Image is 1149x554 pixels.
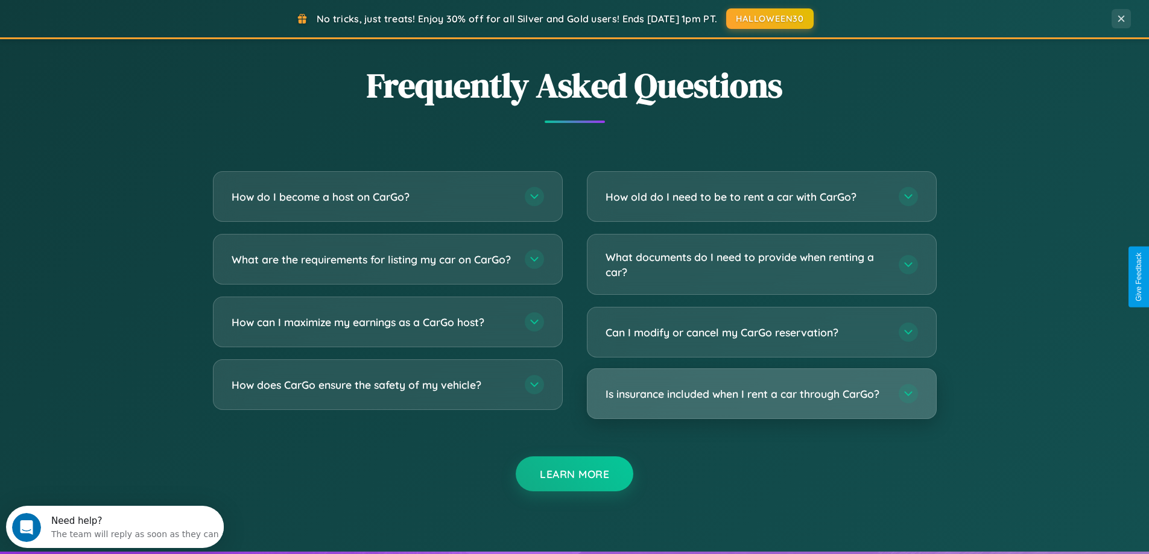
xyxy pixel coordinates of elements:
h3: What documents do I need to provide when renting a car? [606,250,887,279]
div: Give Feedback [1135,253,1143,301]
div: Need help? [45,10,213,20]
span: No tricks, just treats! Enjoy 30% off for all Silver and Gold users! Ends [DATE] 1pm PT. [317,13,717,25]
h2: Frequently Asked Questions [213,62,937,109]
h3: How do I become a host on CarGo? [232,189,513,204]
iframe: Intercom live chat [12,513,41,542]
h3: Is insurance included when I rent a car through CarGo? [606,386,887,401]
button: Learn More [516,456,633,491]
h3: What are the requirements for listing my car on CarGo? [232,252,513,267]
iframe: Intercom live chat discovery launcher [6,506,224,548]
h3: Can I modify or cancel my CarGo reservation? [606,325,887,340]
div: The team will reply as soon as they can [45,20,213,33]
div: Open Intercom Messenger [5,5,224,38]
h3: How does CarGo ensure the safety of my vehicle? [232,377,513,392]
h3: How old do I need to be to rent a car with CarGo? [606,189,887,204]
h3: How can I maximize my earnings as a CarGo host? [232,315,513,330]
button: HALLOWEEN30 [726,8,814,29]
